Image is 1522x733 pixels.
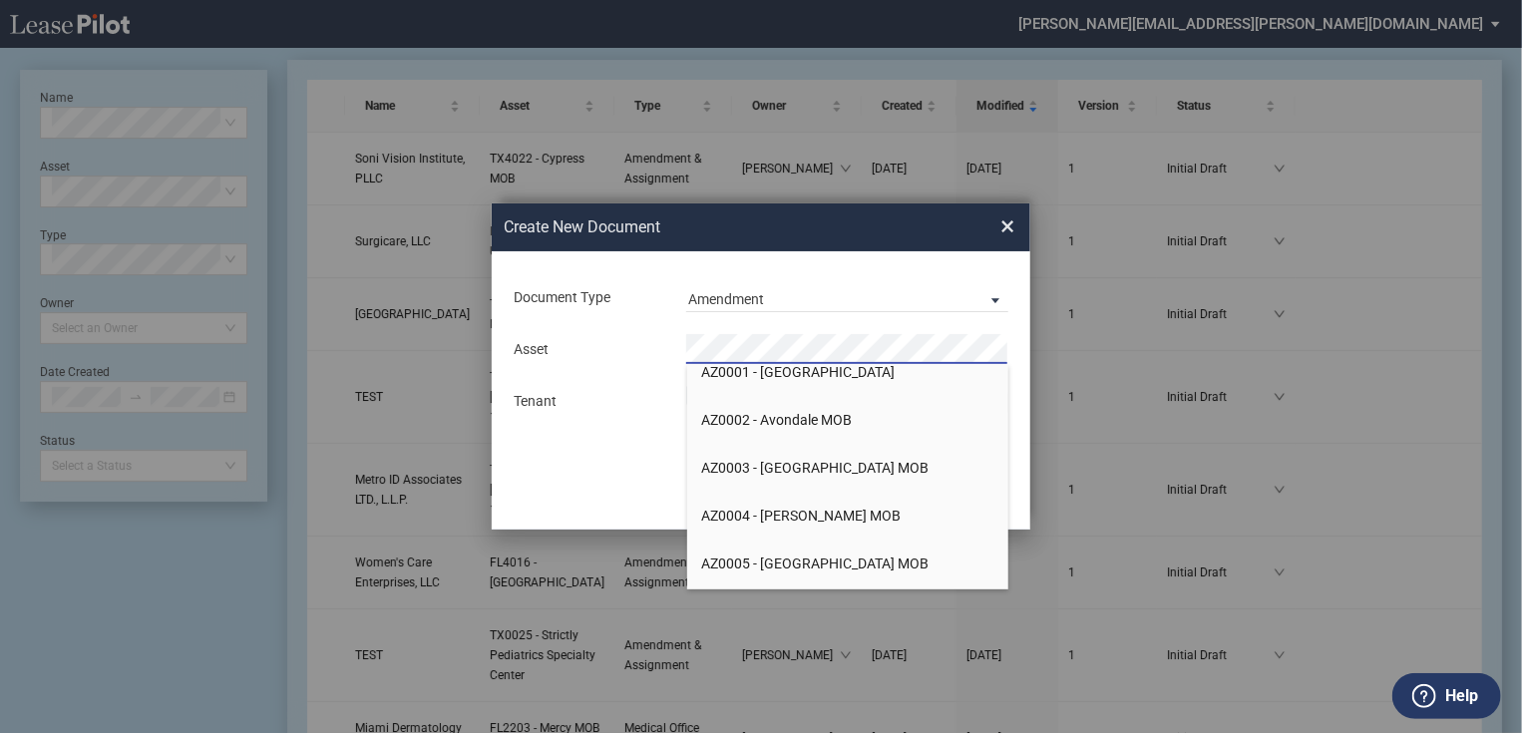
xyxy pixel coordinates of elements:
div: Asset [502,340,674,360]
span: AZ0003 - [GEOGRAPHIC_DATA] MOB [702,460,930,476]
span: AZ0005 - [GEOGRAPHIC_DATA] MOB [702,555,930,571]
label: Help [1445,683,1478,709]
span: AZ0002 - Avondale MOB [702,412,853,428]
div: Tenant [502,392,674,412]
span: AZ0001 - [GEOGRAPHIC_DATA] [702,364,896,380]
h2: Create New Document [504,216,929,238]
div: Document Type [502,288,674,308]
span: × [1000,210,1014,242]
md-select: Document Type: Amendment [686,282,1008,312]
li: AZ0002 - Avondale MOB [687,396,1009,444]
li: AZ0004 - [PERSON_NAME] MOB [687,492,1009,540]
md-dialog: Create New ... [492,203,1030,531]
span: AZ0004 - [PERSON_NAME] MOB [702,508,902,524]
li: AZ0005 - [GEOGRAPHIC_DATA] MOB [687,540,1009,587]
li: AZ0001 - [GEOGRAPHIC_DATA] [687,348,1009,396]
li: AZ0003 - [GEOGRAPHIC_DATA] MOB [687,444,1009,492]
div: Amendment [688,291,764,307]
